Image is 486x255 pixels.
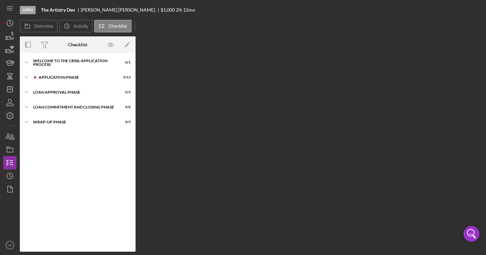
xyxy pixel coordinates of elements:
[33,120,114,124] div: Wrap-Up Phase
[41,7,75,13] b: The Artistry Den
[81,7,161,13] div: [PERSON_NAME] [PERSON_NAME]
[119,61,131,64] div: 0 / 1
[39,75,114,79] div: Application Phase
[3,238,17,252] button: DF
[33,90,114,94] div: Loan Approval Phase
[8,243,12,247] text: DF
[119,90,131,94] div: 0 / 2
[33,59,114,66] div: Welcome to the CBSSL Application Process
[94,20,132,32] button: Checklist
[464,226,479,242] div: Open Intercom Messenger
[108,23,127,29] label: Checklist
[119,120,131,124] div: 0 / 3
[20,6,36,14] div: Open
[183,7,195,13] div: 12 mo
[33,105,114,109] div: Loan Commitment and Closing Phase
[59,20,92,32] button: Activity
[176,7,182,13] div: 2 %
[161,7,175,13] span: $1,000
[119,75,131,79] div: 0 / 13
[68,42,87,47] div: Checklist
[73,23,88,29] label: Activity
[34,23,53,29] label: Overview
[119,105,131,109] div: 0 / 8
[20,20,58,32] button: Overview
